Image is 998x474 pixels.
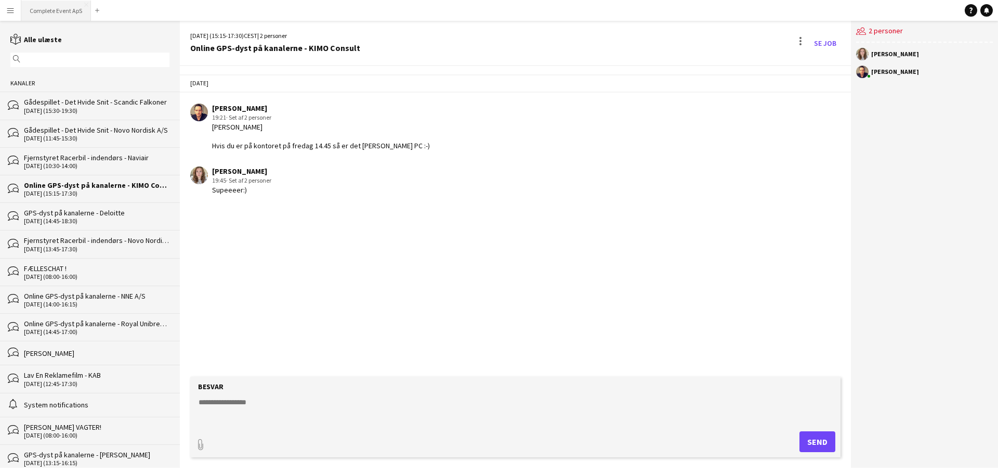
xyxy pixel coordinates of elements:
[24,349,169,358] div: [PERSON_NAME]
[212,185,271,195] div: Supeeeer:)
[10,35,62,44] a: Alle ulæste
[24,181,169,190] div: Online GPS-dyst på kanalerne - KIMO Consult
[190,43,360,53] div: Online GPS-dyst på kanalerne - KIMO Consult
[24,135,169,142] div: [DATE] (11:45-15:30)
[24,459,169,467] div: [DATE] (13:15-16:15)
[24,153,169,162] div: Fjernstyret Racerbil - indendørs - Naviair
[24,422,169,432] div: [PERSON_NAME] VAGTER!
[24,162,169,170] div: [DATE] (10:30-14:00)
[24,107,169,114] div: [DATE] (15:30-19:30)
[24,380,169,388] div: [DATE] (12:45-17:30)
[24,273,169,280] div: [DATE] (08:00-16:00)
[24,432,169,439] div: [DATE] (08:00-16:00)
[24,125,169,135] div: Gådespillet - Det Hvide Snit - Novo Nordisk A/S
[24,301,169,308] div: [DATE] (14:00-16:15)
[21,1,91,21] button: Complete Event ApS
[799,431,835,452] button: Send
[24,190,169,197] div: [DATE] (15:15-17:30)
[871,69,919,75] div: [PERSON_NAME]
[24,217,169,225] div: [DATE] (14:45-18:30)
[24,236,169,245] div: Fjernstyret Racerbil - indendørs - Novo Nordisk A/S
[24,319,169,328] div: Online GPS-dyst på kanalerne - Royal Unibrew A/S
[810,35,841,52] a: Se Job
[212,176,271,185] div: 19:45
[871,51,919,57] div: [PERSON_NAME]
[24,291,169,301] div: Online GPS-dyst på kanalerne - NNE A/S
[244,32,257,40] span: CEST
[190,31,360,41] div: [DATE] (15:15-17:30) | 2 personer
[24,370,169,380] div: Lav En Reklamefilm - KAB
[24,246,169,253] div: [DATE] (13:45-17:30)
[24,400,169,409] div: System notifications
[212,166,271,176] div: [PERSON_NAME]
[212,104,430,113] div: [PERSON_NAME]
[24,328,169,336] div: [DATE] (14:45-17:00)
[198,382,224,391] label: Besvar
[226,113,271,121] span: · Set af 2 personer
[856,21,993,43] div: 2 personer
[24,450,169,459] div: GPS-dyst på kanalerne - [PERSON_NAME]
[180,74,851,92] div: [DATE]
[226,176,271,184] span: · Set af 2 personer
[24,97,169,107] div: Gådespillet - Det Hvide Snit - Scandic Falkoner
[212,122,430,151] div: [PERSON_NAME] Hvis du er på kontoret på fredag 14.45 så er det [PERSON_NAME] PC :-)
[24,208,169,217] div: GPS-dyst på kanalerne - Deloitte
[24,264,169,273] div: FÆLLESCHAT !
[212,113,430,122] div: 19:21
